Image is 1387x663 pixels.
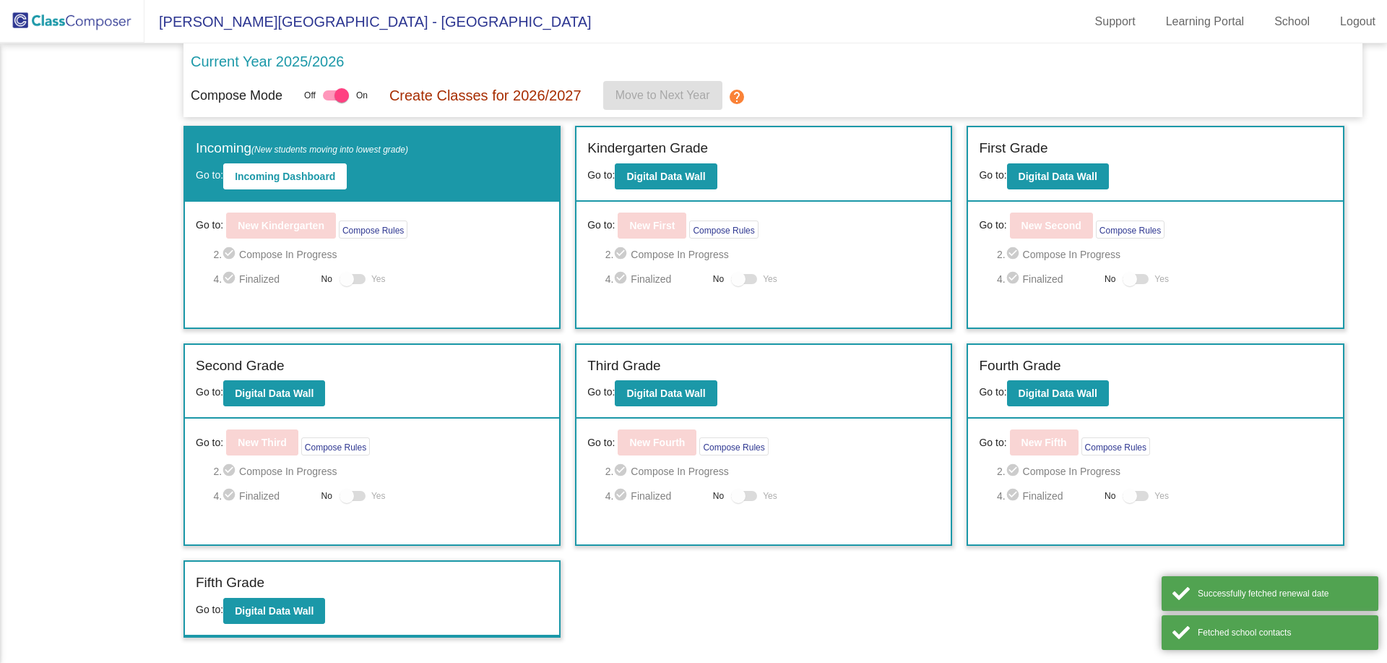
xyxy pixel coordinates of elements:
[603,81,722,110] button: Move to Next Year
[196,169,223,181] span: Go to:
[1007,163,1109,189] button: Digital Data Wall
[979,386,1006,398] span: Go to:
[1021,220,1081,231] b: New Second
[356,89,368,102] span: On
[997,270,1097,288] span: 4. Finalized
[615,163,717,189] button: Digital Data Wall
[587,356,660,377] label: Third Grade
[997,463,1332,480] span: 2. Compose In Progress
[304,89,316,102] span: Off
[615,380,717,406] button: Digital Data Wall
[587,218,615,233] span: Go to:
[605,463,941,480] span: 2. Compose In Progress
[223,598,325,624] button: Digital Data Wall
[1263,10,1321,33] a: School
[979,138,1047,159] label: First Grade
[235,605,314,617] b: Digital Data Wall
[1096,221,1165,239] button: Compose Rules
[196,435,223,450] span: Go to:
[371,487,386,505] span: Yes
[1105,273,1115,286] span: No
[1019,171,1097,182] b: Digital Data Wall
[144,10,592,33] span: [PERSON_NAME][GEOGRAPHIC_DATA] - [GEOGRAPHIC_DATA]
[618,213,686,239] button: New First
[1006,246,1023,263] mat-icon: check_circle
[626,388,705,399] b: Digital Data Wall
[321,273,332,286] span: No
[196,138,408,159] label: Incoming
[196,356,285,377] label: Second Grade
[213,246,548,263] span: 2. Compose In Progress
[1006,487,1023,505] mat-icon: check_circle
[1198,626,1367,639] div: Fetched school contacts
[979,169,1006,181] span: Go to:
[613,463,631,480] mat-icon: check_circle
[196,386,223,398] span: Go to:
[1154,10,1256,33] a: Learning Portal
[213,270,314,288] span: 4. Finalized
[371,270,386,288] span: Yes
[587,386,615,398] span: Go to:
[196,218,223,233] span: Go to:
[222,270,239,288] mat-icon: check_circle
[213,463,548,480] span: 2. Compose In Progress
[1021,437,1067,448] b: New Fifth
[238,437,287,448] b: New Third
[191,51,344,72] p: Current Year 2025/2026
[587,169,615,181] span: Go to:
[301,437,370,455] button: Compose Rules
[251,145,408,155] span: (New students moving into lowest grade)
[235,388,314,399] b: Digital Data Wall
[191,86,282,106] p: Compose Mode
[713,273,724,286] span: No
[1007,380,1109,406] button: Digital Data Wall
[1154,270,1169,288] span: Yes
[1006,463,1023,480] mat-icon: check_circle
[629,220,675,231] b: New First
[626,171,705,182] b: Digital Data Wall
[222,246,239,263] mat-icon: check_circle
[763,487,777,505] span: Yes
[1006,270,1023,288] mat-icon: check_circle
[196,573,264,594] label: Fifth Grade
[615,89,710,101] span: Move to Next Year
[235,171,335,182] b: Incoming Dashboard
[1081,437,1150,455] button: Compose Rules
[728,88,746,106] mat-icon: help
[196,604,223,615] span: Go to:
[979,218,1006,233] span: Go to:
[226,429,298,455] button: New Third
[997,487,1097,505] span: 4. Finalized
[605,270,706,288] span: 4. Finalized
[605,487,706,505] span: 4. Finalized
[605,246,941,263] span: 2. Compose In Progress
[321,489,332,502] span: No
[713,489,724,502] span: No
[223,163,347,189] button: Incoming Dashboard
[613,246,631,263] mat-icon: check_circle
[587,138,708,159] label: Kindergarten Grade
[339,221,407,239] button: Compose Rules
[1010,429,1079,455] button: New Fifth
[763,270,777,288] span: Yes
[689,221,758,239] button: Compose Rules
[222,463,239,480] mat-icon: check_circle
[587,435,615,450] span: Go to:
[979,435,1006,450] span: Go to:
[223,380,325,406] button: Digital Data Wall
[699,437,768,455] button: Compose Rules
[613,270,631,288] mat-icon: check_circle
[1010,213,1093,239] button: New Second
[1154,487,1169,505] span: Yes
[1019,388,1097,399] b: Digital Data Wall
[979,356,1060,377] label: Fourth Grade
[1198,587,1367,600] div: Successfully fetched renewal date
[222,487,239,505] mat-icon: check_circle
[226,213,336,239] button: New Kindergarten
[1084,10,1147,33] a: Support
[389,85,582,106] p: Create Classes for 2026/2027
[613,487,631,505] mat-icon: check_circle
[1105,489,1115,502] span: No
[997,246,1332,263] span: 2. Compose In Progress
[618,429,696,455] button: New Fourth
